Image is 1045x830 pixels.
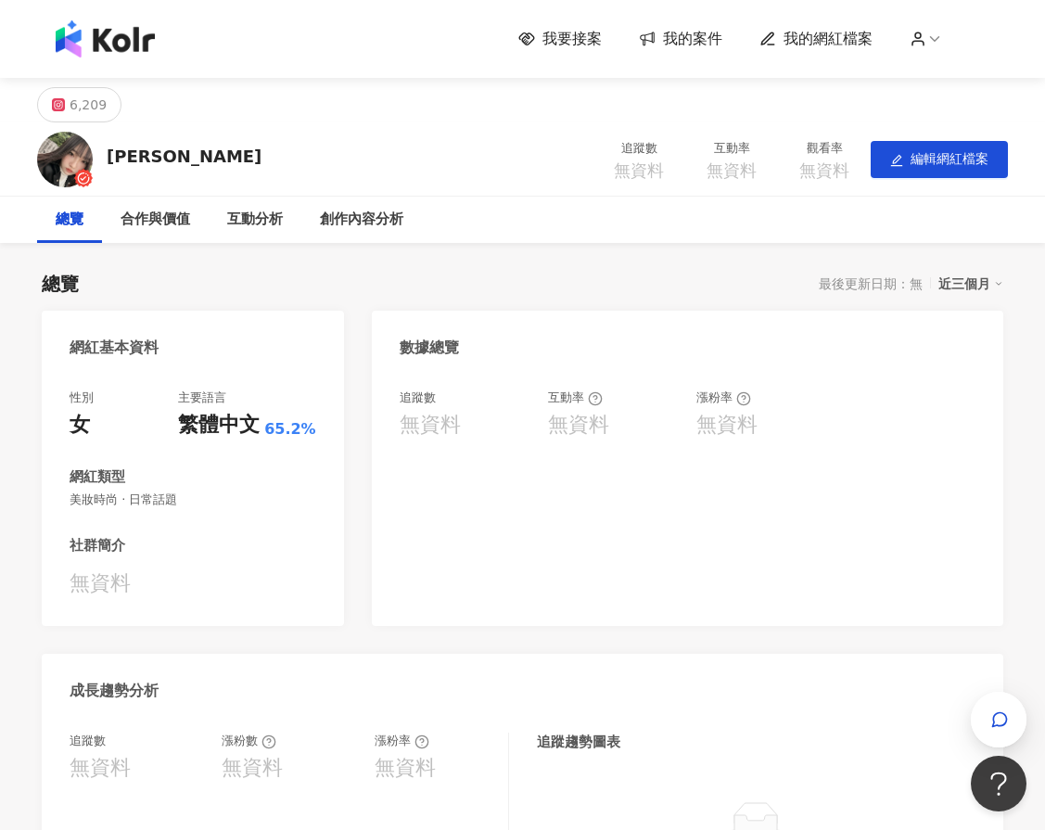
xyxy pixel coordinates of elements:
div: 漲粉率 [375,733,429,749]
div: 無資料 [375,754,436,783]
span: 65.2% [264,419,316,440]
a: 我的案件 [639,29,722,49]
div: 漲粉率 [696,389,751,406]
div: 總覽 [42,271,79,297]
div: 互動分析 [227,209,283,231]
span: 我的案件 [663,29,722,49]
div: 網紅類型 [70,467,125,487]
div: 總覽 [56,209,83,231]
div: 主要語言 [178,389,226,406]
div: 追蹤數 [70,733,106,749]
div: 無資料 [400,411,461,440]
iframe: Help Scout Beacon - Open [971,756,1026,811]
span: 編輯網紅檔案 [911,151,988,166]
div: 追蹤趨勢圖表 [537,733,620,752]
div: [PERSON_NAME] [107,145,261,168]
span: 無資料 [614,161,664,180]
div: 無資料 [548,411,609,440]
div: 女 [70,411,90,440]
span: 無資料 [707,161,757,180]
div: 社群簡介 [70,536,125,555]
div: 合作與價值 [121,209,190,231]
button: 6,209 [37,87,121,122]
div: 繁體中文 [178,411,260,440]
span: 美妝時尚 · 日常話題 [70,492,316,508]
span: 無資料 [799,161,849,180]
span: edit [890,154,903,167]
div: 漲粉數 [222,733,276,749]
div: 網紅基本資料 [70,338,159,358]
a: 我的網紅檔案 [759,29,873,49]
div: 無資料 [696,411,758,440]
div: 互動率 [696,139,767,158]
div: 互動率 [548,389,603,406]
div: 數據總覽 [400,338,459,358]
div: 無資料 [70,754,131,783]
div: 觀看率 [789,139,860,158]
span: 我要接案 [542,29,602,49]
div: 性別 [70,389,94,406]
img: KOL Avatar [37,132,93,187]
span: 我的網紅檔案 [784,29,873,49]
div: 成長趨勢分析 [70,681,159,701]
div: 最後更新日期：無 [819,276,923,291]
button: edit編輯網紅檔案 [871,141,1008,178]
div: 追蹤數 [400,389,436,406]
div: 無資料 [70,569,316,598]
div: 無資料 [222,754,283,783]
div: 創作內容分析 [320,209,403,231]
div: 近三個月 [938,272,1003,296]
div: 追蹤數 [604,139,674,158]
a: 我要接案 [518,29,602,49]
img: logo [56,20,155,57]
div: 6,209 [70,92,107,118]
